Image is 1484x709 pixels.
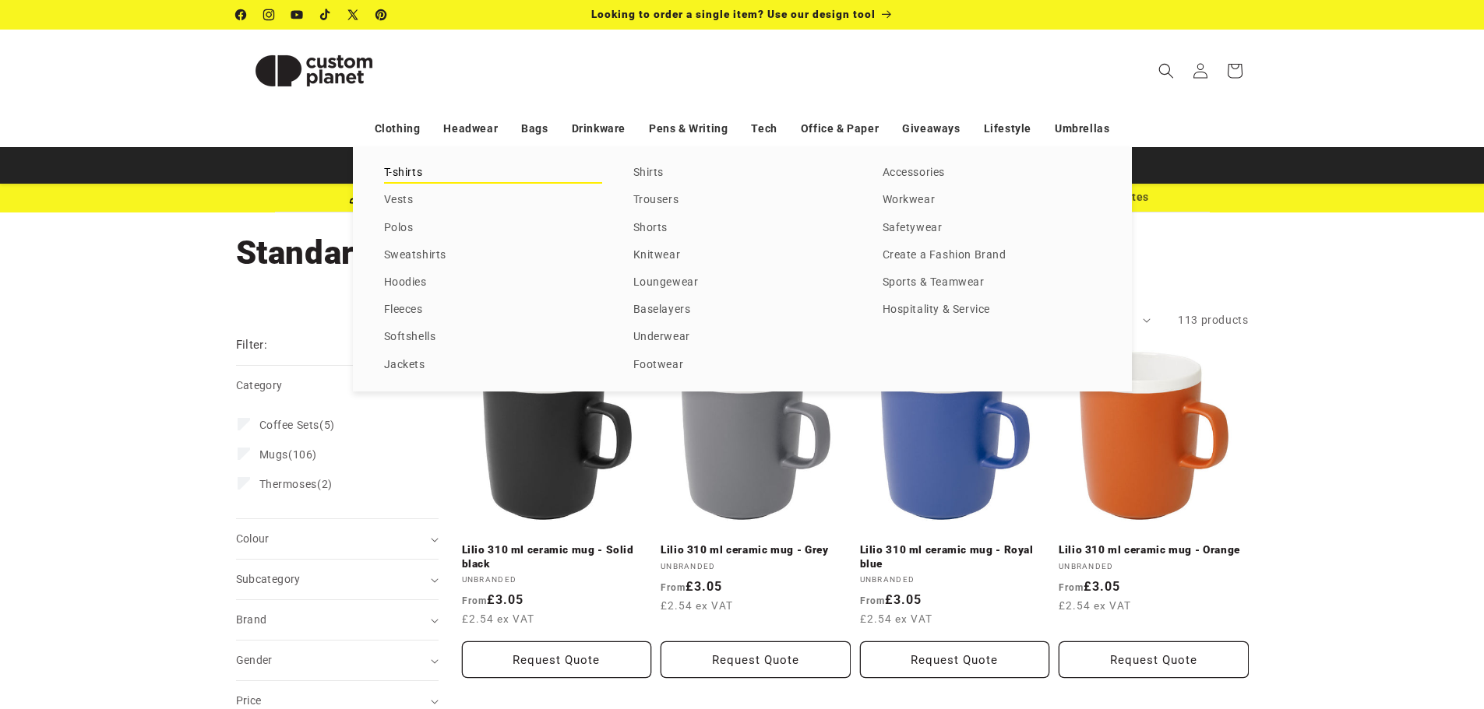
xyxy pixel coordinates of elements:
[384,245,602,266] a: Sweatshirts
[384,218,602,239] a: Polos
[1055,115,1109,142] a: Umbrellas
[236,519,439,559] summary: Colour (0 selected)
[860,641,1050,678] button: Request Quote
[462,543,652,570] a: Lilio 310 ml ceramic mug - Solid black
[1149,54,1183,88] summary: Search
[375,115,421,142] a: Clothing
[384,355,602,376] a: Jackets
[751,115,777,142] a: Tech
[633,163,851,184] a: Shirts
[591,8,876,20] span: Looking to order a single item? Use our design tool
[633,218,851,239] a: Shorts
[236,694,262,707] span: Price
[236,532,270,545] span: Colour
[1059,641,1249,678] button: Request Quote
[236,560,439,599] summary: Subcategory (0 selected)
[801,115,879,142] a: Office & Paper
[633,190,851,211] a: Trousers
[384,327,602,348] a: Softshells
[1224,541,1484,709] iframe: Chat Widget
[230,30,397,111] a: Custom Planet
[649,115,728,142] a: Pens & Writing
[236,654,273,666] span: Gender
[443,115,498,142] a: Headwear
[236,36,392,106] img: Custom Planet
[521,115,548,142] a: Bags
[384,163,602,184] a: T-shirts
[984,115,1031,142] a: Lifestyle
[259,478,317,490] span: Thermoses
[384,300,602,321] a: Fleeces
[259,448,317,462] span: (106)
[259,418,335,432] span: (5)
[883,245,1101,266] a: Create a Fashion Brand
[384,272,602,293] a: Hoodies
[236,613,267,626] span: Brand
[883,190,1101,211] a: Workwear
[236,600,439,640] summary: Brand (0 selected)
[236,641,439,680] summary: Gender (0 selected)
[883,272,1101,293] a: Sports & Teamwear
[1059,543,1249,557] a: Lilio 310 ml ceramic mug - Orange
[883,218,1101,239] a: Safetywear
[633,245,851,266] a: Knitwear
[462,641,652,678] button: Request Quote
[259,448,288,461] span: Mugs
[902,115,960,142] a: Giveaways
[633,355,851,376] a: Footwear
[236,573,301,585] span: Subcategory
[384,190,602,211] a: Vests
[883,300,1101,321] a: Hospitality & Service
[633,300,851,321] a: Baselayers
[633,272,851,293] a: Loungewear
[661,543,851,557] a: Lilio 310 ml ceramic mug - Grey
[883,163,1101,184] a: Accessories
[259,477,333,491] span: (2)
[633,327,851,348] a: Underwear
[259,419,320,431] span: Coffee Sets
[572,115,626,142] a: Drinkware
[661,641,851,678] button: Request Quote
[860,543,1050,570] a: Lilio 310 ml ceramic mug - Royal blue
